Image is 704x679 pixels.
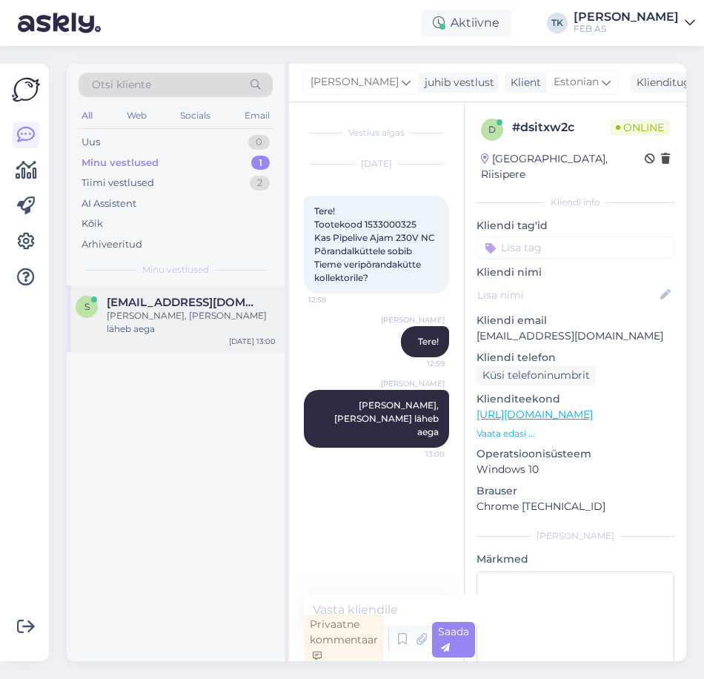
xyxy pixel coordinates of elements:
span: Otsi kliente [92,77,151,93]
div: [DATE] [304,157,449,170]
p: Vaata edasi ... [476,427,674,440]
span: stanislav.tumanik@gmail.com [107,296,261,309]
a: [PERSON_NAME]FEB AS [574,11,695,35]
p: [EMAIL_ADDRESS][DOMAIN_NAME] [476,328,674,344]
div: Minu vestlused [82,156,159,170]
div: Klienditugi [631,75,694,90]
div: Arhiveeritud [82,237,142,252]
input: Lisa tag [476,236,674,259]
p: Kliendi nimi [476,265,674,280]
div: 1 [251,156,270,170]
div: [PERSON_NAME], [PERSON_NAME] läheb aega [107,309,276,336]
span: 12:58 [308,294,364,305]
div: TK [547,13,568,33]
div: All [79,106,96,125]
div: Uus [82,135,100,150]
span: Estonian [554,74,599,90]
div: Klient [505,75,541,90]
p: Operatsioonisüsteem [476,446,674,462]
span: 12:59 [389,358,445,369]
div: Tiimi vestlused [82,176,154,191]
div: [GEOGRAPHIC_DATA], Riisipere [481,151,645,182]
div: AI Assistent [82,196,136,211]
img: Askly Logo [12,76,40,104]
div: # dsitxw2c [512,119,610,136]
p: Kliendi tag'id [476,218,674,233]
div: 2 [250,176,270,191]
div: Vestlus algas [304,126,449,139]
input: Lisa nimi [477,287,657,303]
div: 0 [248,135,270,150]
p: Chrome [TECHNICAL_ID] [476,499,674,514]
p: Märkmed [476,552,674,567]
div: [PERSON_NAME] [574,11,679,23]
span: Tere! Tootekood 1533000325 Kas Pipelive Ajam 230V NC Põrandalküttele sobib Tieme veripõrandakütte... [314,205,437,283]
p: Brauser [476,483,674,499]
span: s [84,301,90,312]
span: Online [610,119,670,136]
a: [URL][DOMAIN_NAME] [476,408,593,421]
div: Kliendi info [476,196,674,209]
div: FEB AS [574,23,679,35]
span: Tere! [418,336,439,347]
div: Socials [177,106,213,125]
span: 13:00 [389,448,445,460]
span: d [488,124,496,135]
div: Aktiivne [421,10,511,36]
div: Email [242,106,273,125]
span: [PERSON_NAME], [PERSON_NAME] läheb aega [334,400,441,437]
span: [PERSON_NAME] [311,74,399,90]
div: Web [124,106,150,125]
span: Saada [438,625,469,654]
div: Küsi telefoninumbrit [476,365,596,385]
div: [PERSON_NAME] [476,529,674,543]
span: Minu vestlused [142,263,209,276]
span: [PERSON_NAME] [381,314,445,325]
p: Kliendi telefon [476,350,674,365]
div: juhib vestlust [419,75,494,90]
div: Kõik [82,216,103,231]
p: Klienditeekond [476,391,674,407]
p: Kliendi email [476,313,674,328]
p: Windows 10 [476,462,674,477]
div: Privaatne kommentaar [304,615,384,666]
span: [PERSON_NAME] [381,378,445,389]
div: [DATE] 13:00 [229,336,276,347]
